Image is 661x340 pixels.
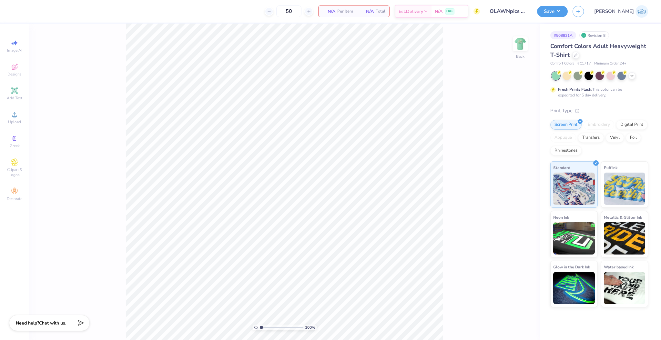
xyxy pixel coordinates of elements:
img: Standard [553,173,595,205]
img: Neon Ink [553,222,595,255]
img: Metallic & Glitter Ink [604,222,646,255]
span: # C1717 [577,61,591,66]
span: Designs [7,72,22,77]
div: Print Type [550,107,648,115]
span: 100 % [305,325,315,330]
span: Add Text [7,95,22,101]
span: Image AI [7,48,22,53]
div: Transfers [578,133,604,143]
img: Glow in the Dark Ink [553,272,595,304]
div: # 508831A [550,31,576,39]
div: Screen Print [550,120,582,130]
img: Back [514,37,527,50]
span: Standard [553,164,570,171]
span: Clipart & logos [3,167,26,177]
img: Josephine Amber Orros [636,5,648,18]
input: Untitled Design [485,5,532,18]
span: Est. Delivery [399,8,423,15]
a: [PERSON_NAME] [594,5,648,18]
span: Puff Ink [604,164,617,171]
div: Back [516,54,524,59]
span: Metallic & Glitter Ink [604,214,642,221]
span: Total [376,8,385,15]
span: Per Item [337,8,353,15]
span: Upload [8,119,21,125]
span: Comfort Colors [550,61,574,66]
div: Digital Print [616,120,647,130]
input: – – [276,5,301,17]
img: Puff Ink [604,173,646,205]
span: Water based Ink [604,264,634,270]
span: Comfort Colors Adult Heavyweight T-Shirt [550,42,646,59]
span: Glow in the Dark Ink [553,264,590,270]
strong: Fresh Prints Flash: [558,87,592,92]
span: N/A [322,8,335,15]
div: Vinyl [606,133,624,143]
div: Revision 8 [579,31,609,39]
span: Greek [10,143,20,148]
button: Save [537,6,568,17]
span: N/A [361,8,374,15]
span: Minimum Order: 24 + [594,61,626,66]
span: [PERSON_NAME] [594,8,634,15]
div: This color can be expedited for 5 day delivery. [558,86,637,98]
span: FREE [446,9,453,14]
div: Rhinestones [550,146,582,155]
span: Decorate [7,196,22,201]
img: Water based Ink [604,272,646,304]
div: Foil [626,133,641,143]
span: Neon Ink [553,214,569,221]
div: Applique [550,133,576,143]
span: N/A [435,8,442,15]
div: Embroidery [584,120,614,130]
